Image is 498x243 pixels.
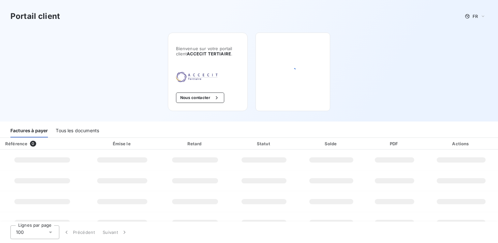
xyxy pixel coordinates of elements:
span: Bienvenue sur votre portail client . [176,46,240,56]
div: Retard [162,140,229,147]
span: 100 [16,229,24,236]
div: Actions [426,140,497,147]
button: Suivant [99,225,132,239]
span: FR [473,14,478,19]
div: Référence [5,141,27,146]
img: Company logo [176,72,218,82]
button: Précédent [59,225,99,239]
div: Factures à payer [10,124,48,137]
div: Statut [231,140,297,147]
div: PDF [366,140,423,147]
div: Émise le [86,140,159,147]
div: Solde [300,140,363,147]
h3: Portail client [10,10,60,22]
div: Tous les documents [56,124,99,137]
span: ACCECIT TERTIAIRE [187,51,231,56]
span: 0 [30,141,36,147]
button: Nous contacter [176,93,224,103]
